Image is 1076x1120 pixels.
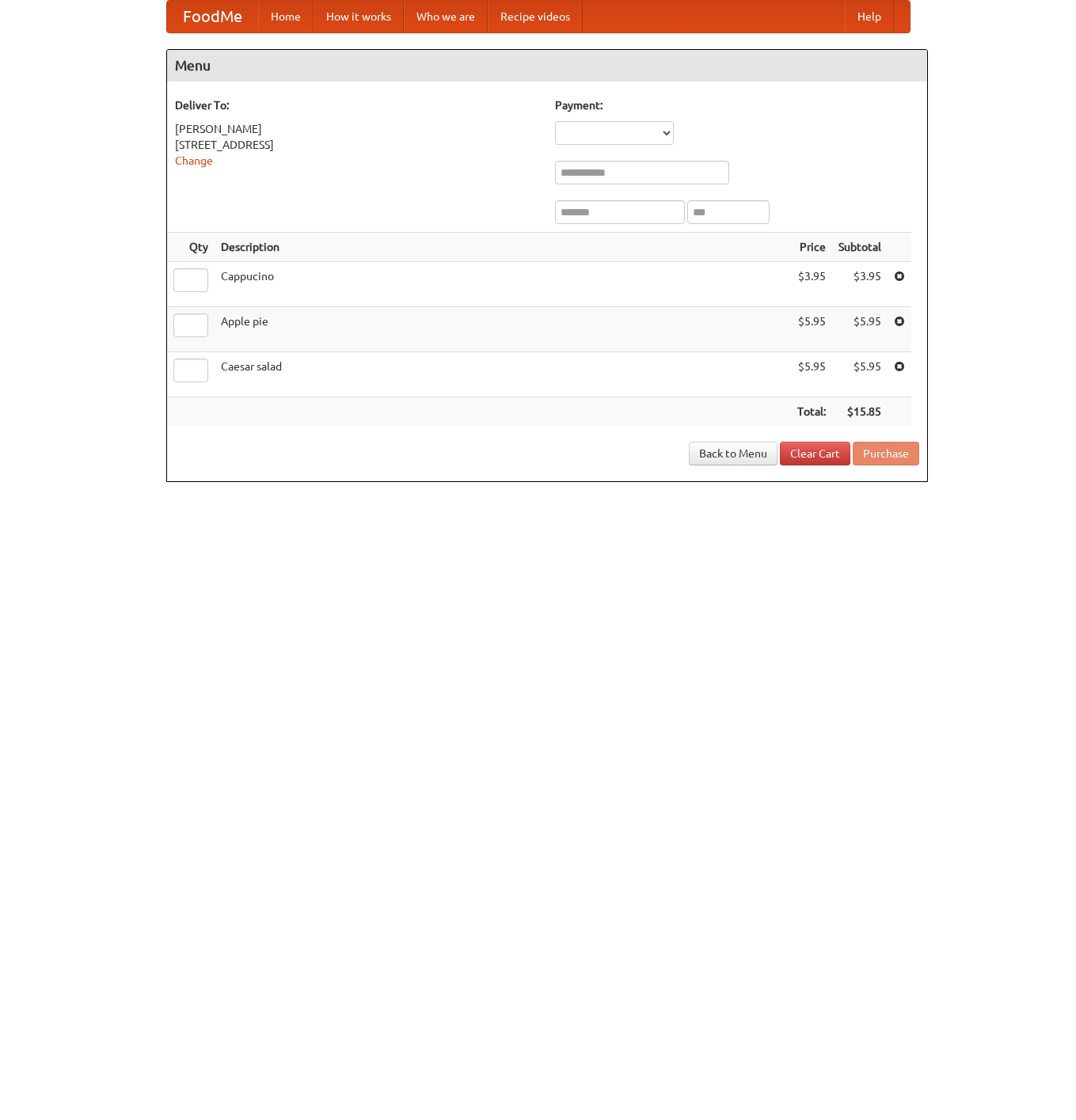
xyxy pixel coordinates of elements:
[791,233,832,262] th: Price
[488,1,583,32] a: Recipe videos
[404,1,488,32] a: Who we are
[555,97,919,113] h5: Payment:
[791,262,832,307] td: $3.95
[175,137,539,153] div: [STREET_ADDRESS]
[845,1,894,32] a: Help
[791,352,832,397] td: $5.95
[314,1,404,32] a: How it works
[215,307,791,352] td: Apple pie
[832,262,888,307] td: $3.95
[167,1,258,32] a: FoodMe
[853,442,919,465] button: Purchase
[167,50,927,82] h4: Menu
[175,154,213,167] a: Change
[791,307,832,352] td: $5.95
[832,397,888,427] th: $15.85
[175,121,539,137] div: [PERSON_NAME]
[832,307,888,352] td: $5.95
[258,1,314,32] a: Home
[791,397,832,427] th: Total:
[780,442,850,465] a: Clear Cart
[215,262,791,307] td: Cappucino
[175,97,539,113] h5: Deliver To:
[689,442,778,465] a: Back to Menu
[832,352,888,397] td: $5.95
[832,233,888,262] th: Subtotal
[167,233,215,262] th: Qty
[215,233,791,262] th: Description
[215,352,791,397] td: Caesar salad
